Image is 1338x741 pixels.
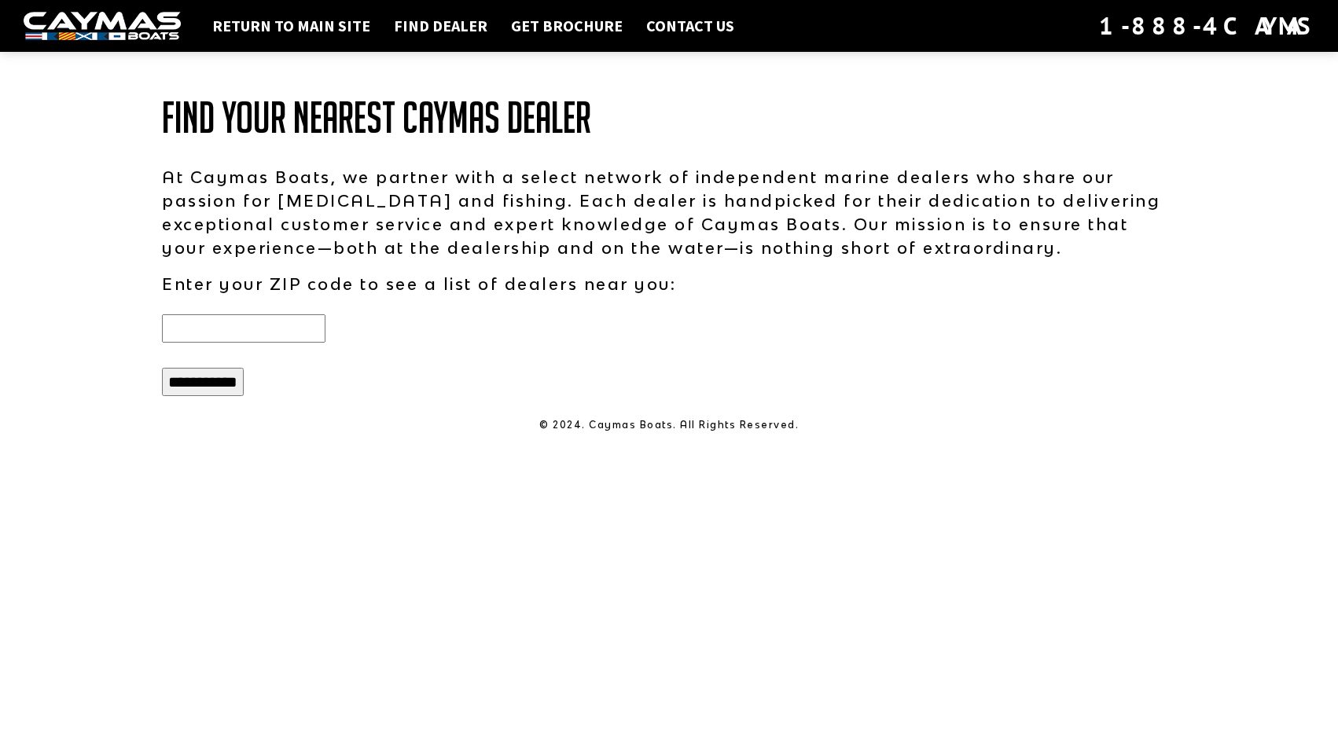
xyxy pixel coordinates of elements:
[204,16,378,36] a: Return to main site
[1099,9,1314,43] div: 1-888-4CAYMAS
[24,12,181,41] img: white-logo-c9c8dbefe5ff5ceceb0f0178aa75bf4bb51f6bca0971e226c86eb53dfe498488.png
[162,94,1176,141] h1: Find Your Nearest Caymas Dealer
[503,16,630,36] a: Get Brochure
[386,16,495,36] a: Find Dealer
[162,418,1176,432] p: © 2024. Caymas Boats. All Rights Reserved.
[162,272,1176,295] p: Enter your ZIP code to see a list of dealers near you:
[162,165,1176,259] p: At Caymas Boats, we partner with a select network of independent marine dealers who share our pas...
[638,16,742,36] a: Contact Us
